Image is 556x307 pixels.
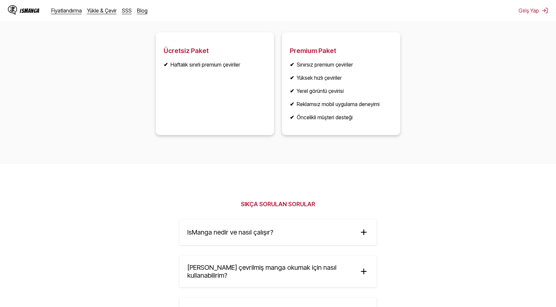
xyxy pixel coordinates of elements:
h3: Ücretsiz Paket [164,47,266,55]
a: Blog [137,7,148,14]
li: Yüksek hızlı çeviriler [290,74,392,81]
li: Reklamsız mobil uygulama deneyimi [290,101,392,107]
img: Sign out [542,7,548,14]
summary: [PERSON_NAME] çevrilmiş manga okumak için nasıl kullanabilirim? [179,256,377,287]
div: IsManga [20,8,39,14]
b: ✔ [290,74,294,81]
a: Yükle & Çevir [87,7,117,14]
a: Fiyatlandırma [51,7,82,14]
b: ✔ [290,88,294,94]
li: Haftalık sınırlı premium çeviriler [164,61,266,68]
b: ✔ [290,101,294,107]
h2: Sıkça Sorulan Sorular [241,201,315,208]
li: Yerel görüntü çevirisi [290,88,392,94]
button: Giriş Yap [519,7,548,14]
span: [PERSON_NAME] çevrilmiş manga okumak için nasıl kullanabilirim? [187,264,354,279]
summary: IsManga nedir ve nasıl çalışır? [179,219,377,245]
a: SSS [122,7,132,14]
b: ✔ [164,61,168,68]
b: ✔ [290,61,294,68]
h3: Premium Paket [290,47,392,55]
span: IsManga nedir ve nasıl çalışır? [187,228,273,236]
b: ✔ [290,114,294,121]
a: IsManga LogoIsManga [8,5,51,16]
img: plus [359,227,369,237]
img: IsManga Logo [8,5,17,14]
img: plus [359,266,369,276]
li: Öncelikli müşteri desteği [290,114,392,121]
li: Sınırsız premium çeviriler [290,61,392,68]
